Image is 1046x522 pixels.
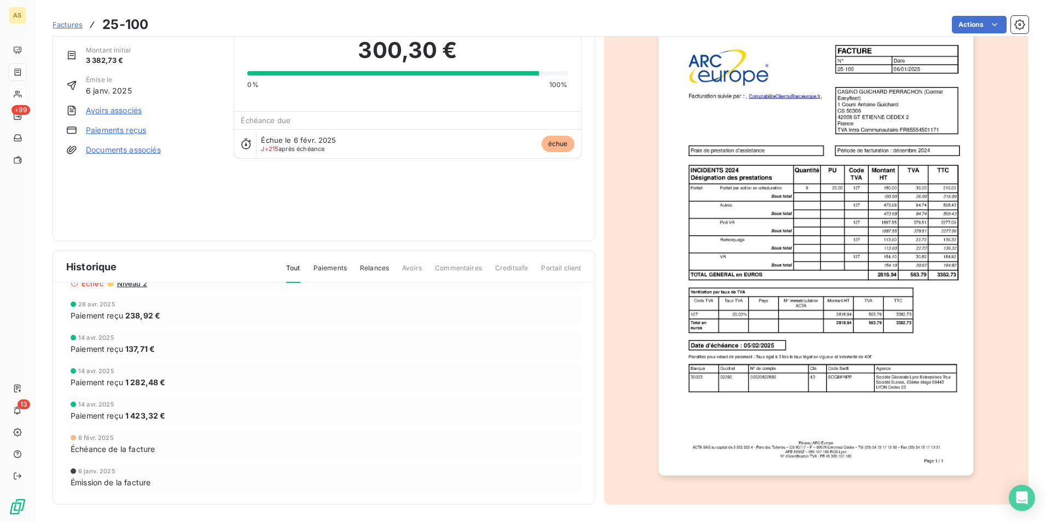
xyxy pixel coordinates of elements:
[82,279,104,288] span: Echec
[358,34,457,67] span: 300,30 €
[261,146,324,152] span: après échéance
[78,334,114,341] span: 14 avr. 2025
[86,105,142,116] a: Avoirs associés
[78,401,114,408] span: 14 avr. 2025
[360,263,389,282] span: Relances
[86,144,161,155] a: Documents associés
[247,80,258,90] span: 0%
[53,20,83,29] span: Factures
[952,16,1007,33] button: Actions
[9,7,26,24] div: AS
[261,136,336,144] span: Échue le 6 févr. 2025
[102,15,148,34] h3: 25-100
[18,399,30,409] span: 13
[286,263,300,283] span: Tout
[313,263,347,282] span: Paiements
[241,116,290,125] span: Échéance due
[86,45,131,55] span: Montant initial
[542,136,574,152] span: échue
[71,343,123,355] span: Paiement reçu
[71,410,123,421] span: Paiement reçu
[1009,485,1035,511] div: Open Intercom Messenger
[86,55,131,66] span: 3 382,73 €
[78,301,115,308] span: 28 avr. 2025
[71,310,123,321] span: Paiement reçu
[71,443,155,455] span: Échéance de la facture
[78,468,115,474] span: 6 janv. 2025
[86,75,132,85] span: Émise le
[495,263,528,282] span: Creditsafe
[11,105,30,115] span: +99
[549,80,568,90] span: 100%
[261,145,278,153] span: J+215
[66,259,117,274] span: Historique
[9,498,26,515] img: Logo LeanPay
[78,368,114,374] span: 14 avr. 2025
[541,263,581,282] span: Portail client
[125,410,166,421] span: 1 423,32 €
[402,263,422,282] span: Avoirs
[78,434,114,441] span: 6 févr. 2025
[125,310,160,321] span: 238,92 €
[53,19,83,30] a: Factures
[435,263,482,282] span: Commentaires
[86,125,146,136] a: Paiements reçus
[116,279,147,288] span: Niveau 2
[125,376,166,388] span: 1 282,48 €
[659,30,973,475] img: invoice_thumbnail
[86,85,132,96] span: 6 janv. 2025
[71,477,150,488] span: Émission de la facture
[125,343,155,355] span: 137,71 €
[71,376,123,388] span: Paiement reçu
